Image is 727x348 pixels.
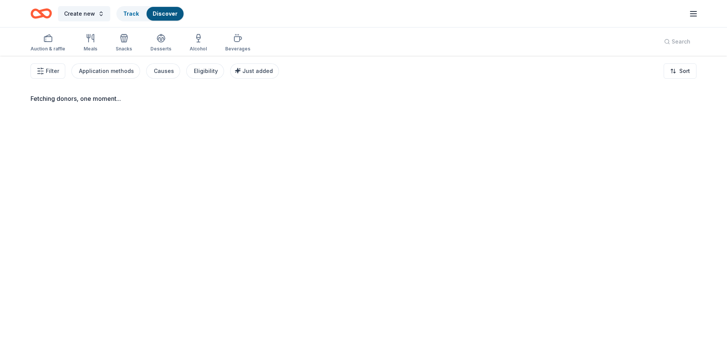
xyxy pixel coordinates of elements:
[154,66,174,76] div: Causes
[64,9,95,18] span: Create new
[242,68,273,74] span: Just added
[194,66,218,76] div: Eligibility
[225,31,250,56] button: Beverages
[84,31,97,56] button: Meals
[84,46,97,52] div: Meals
[71,63,140,79] button: Application methods
[679,66,690,76] span: Sort
[664,63,696,79] button: Sort
[153,10,177,17] a: Discover
[230,63,279,79] button: Just added
[58,6,110,21] button: Create new
[31,5,52,23] a: Home
[116,46,132,52] div: Snacks
[116,6,184,21] button: TrackDiscover
[31,94,696,103] div: Fetching donors, one moment...
[190,31,207,56] button: Alcohol
[79,66,134,76] div: Application methods
[190,46,207,52] div: Alcohol
[150,31,171,56] button: Desserts
[116,31,132,56] button: Snacks
[31,31,65,56] button: Auction & raffle
[31,46,65,52] div: Auction & raffle
[146,63,180,79] button: Causes
[225,46,250,52] div: Beverages
[123,10,139,17] a: Track
[46,66,59,76] span: Filter
[186,63,224,79] button: Eligibility
[31,63,65,79] button: Filter
[150,46,171,52] div: Desserts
